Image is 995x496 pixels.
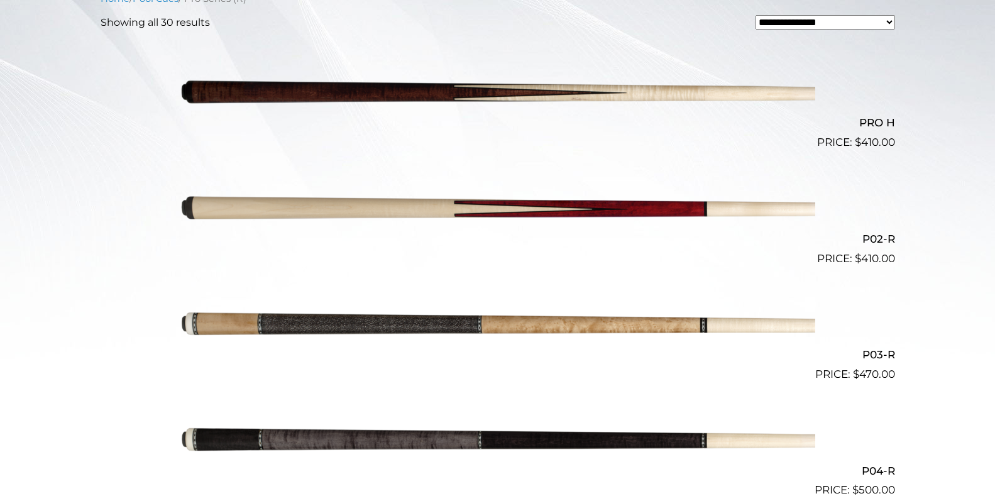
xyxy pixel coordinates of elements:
a: P03-R $470.00 [101,272,895,383]
h2: P04-R [101,459,895,482]
h2: P02-R [101,227,895,250]
a: P02-R $410.00 [101,156,895,267]
span: $ [852,483,859,496]
img: PRO H [180,40,815,146]
h2: PRO H [101,111,895,135]
span: $ [855,136,861,148]
bdi: 470.00 [853,368,895,380]
img: P04-R [180,388,815,493]
bdi: 410.00 [855,136,895,148]
bdi: 410.00 [855,252,895,265]
img: P02-R [180,156,815,262]
a: PRO H $410.00 [101,40,895,151]
p: Showing all 30 results [101,15,210,30]
h2: P03-R [101,343,895,366]
span: $ [855,252,861,265]
img: P03-R [180,272,815,378]
span: $ [853,368,859,380]
select: Shop order [756,15,895,30]
bdi: 500.00 [852,483,895,496]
